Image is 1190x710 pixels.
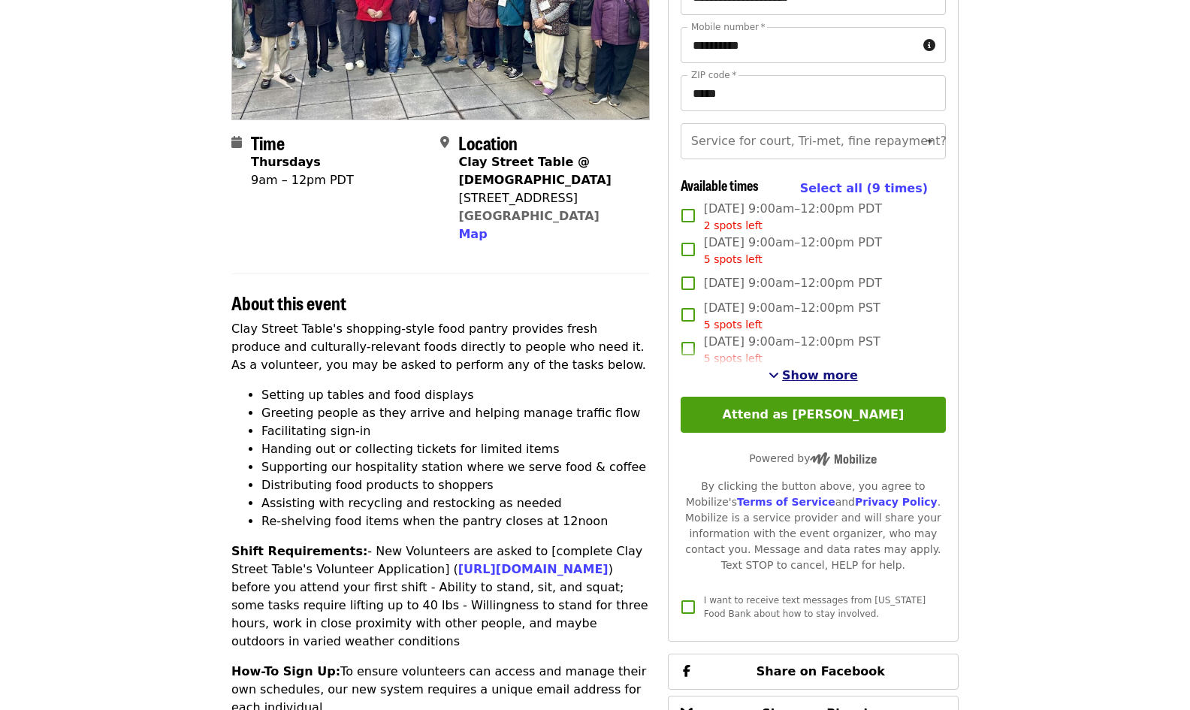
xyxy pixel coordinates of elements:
input: Mobile number [681,27,917,63]
input: ZIP code [681,75,946,111]
span: Available times [681,175,759,195]
span: Time [251,129,285,156]
span: [DATE] 9:00am–12:00pm PDT [704,274,882,292]
span: Powered by [749,452,877,464]
p: - New Volunteers are asked to [complete Clay Street Table's Volunteer Application] ( ) before you... [231,542,650,651]
span: Location [458,129,518,156]
button: Attend as [PERSON_NAME] [681,397,946,433]
span: [DATE] 9:00am–12:00pm PST [704,299,880,333]
span: [DATE] 9:00am–12:00pm PDT [704,234,882,267]
button: See more timeslots [769,367,858,385]
li: Handing out or collecting tickets for limited items [261,440,650,458]
i: calendar icon [231,135,242,150]
span: I want to receive text messages from [US_STATE] Food Bank about how to stay involved. [704,595,926,619]
span: 5 spots left [704,319,763,331]
p: Clay Street Table's shopping-style food pantry provides fresh produce and culturally-relevant foo... [231,320,650,374]
i: circle-info icon [923,38,935,53]
a: Privacy Policy [855,496,938,508]
li: Assisting with recycling and restocking as needed [261,494,650,512]
span: Map [458,227,487,241]
span: 5 spots left [704,352,763,364]
span: 5 spots left [704,253,763,265]
i: map-marker-alt icon [440,135,449,150]
li: Distributing food products to shoppers [261,476,650,494]
li: Re-shelving food items when the pantry closes at 12noon [261,512,650,530]
label: Mobile number [691,23,765,32]
span: [DATE] 9:00am–12:00pm PST [704,333,880,367]
li: Facilitating sign-in [261,422,650,440]
div: 9am – 12pm PDT [251,171,354,189]
li: Greeting people as they arrive and helping manage traffic flow [261,404,650,422]
img: Powered by Mobilize [810,452,877,466]
strong: Thursdays [251,155,321,169]
div: By clicking the button above, you agree to Mobilize's and . Mobilize is a service provider and wi... [681,479,946,573]
span: 2 spots left [704,219,763,231]
span: Share on Facebook [757,664,885,678]
a: Terms of Service [737,496,835,508]
span: About this event [231,289,346,316]
strong: How-To Sign Up: [231,664,340,678]
li: Setting up tables and food displays [261,386,650,404]
div: [STREET_ADDRESS] [458,189,637,207]
a: [GEOGRAPHIC_DATA] [458,209,599,223]
a: [URL][DOMAIN_NAME] [458,562,609,576]
button: Share on Facebook [668,654,959,690]
span: Show more [782,368,858,382]
span: [DATE] 9:00am–12:00pm PDT [704,200,882,234]
button: Map [458,225,487,243]
strong: Clay Street Table @ [DEMOGRAPHIC_DATA] [458,155,611,187]
label: ZIP code [691,71,736,80]
li: Supporting our hospitality station where we serve food & coffee [261,458,650,476]
strong: Shift Requirements: [231,544,367,558]
button: Open [920,131,941,152]
button: Select all (9 times) [800,177,928,200]
span: Select all (9 times) [800,181,928,195]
